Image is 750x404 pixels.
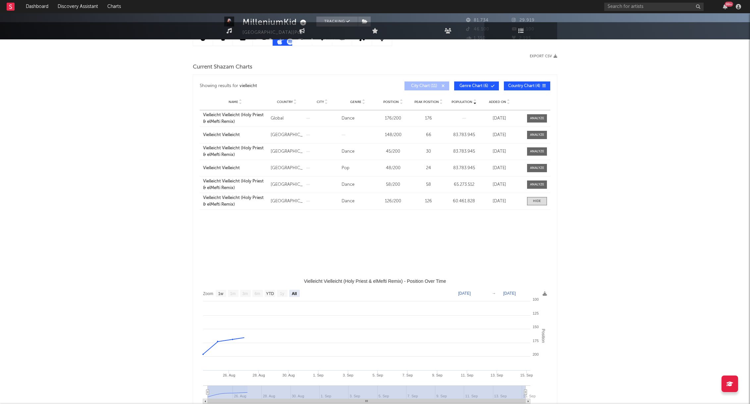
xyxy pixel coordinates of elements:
[271,148,303,155] div: [GEOGRAPHIC_DATA]
[412,115,445,122] div: 176
[203,112,267,125] a: Vielleicht Vielleicht (Holy Priest & elMefti Remix)
[448,198,480,205] div: 60.461.828
[483,132,515,138] div: [DATE]
[448,181,480,188] div: 65.273.512
[466,18,489,23] span: 81.734
[454,81,499,90] button: Genre Chart(6)
[203,195,267,208] a: Vielleicht Vielleicht (Holy Priest & elMefti Remix)
[483,115,515,122] div: [DATE]
[282,373,295,377] text: 30. Aug
[448,132,480,138] div: 83.783.945
[317,100,324,104] span: City
[503,291,516,296] text: [DATE]
[203,145,267,158] a: Vielleicht Vielleicht (Holy Priest & elMefti Remix)
[414,100,439,104] span: Peak Position
[377,181,409,188] div: 58 / 200
[432,373,443,377] text: 9. Sep
[520,373,533,377] text: 15. Sep
[383,100,399,104] span: Position
[200,81,375,90] div: Showing results for
[377,165,409,172] div: 48 / 200
[448,148,480,155] div: 83.783.945
[271,132,303,138] div: [GEOGRAPHIC_DATA]
[377,132,409,138] div: 148 / 200
[483,181,515,188] div: [DATE]
[483,148,515,155] div: [DATE]
[193,63,252,71] span: Current Shazam Charts
[316,17,358,26] button: Tracking
[491,373,503,377] text: 13. Sep
[203,291,213,296] text: Zoom
[541,329,546,343] text: Position
[458,291,471,296] text: [DATE]
[377,198,409,205] div: 126 / 200
[404,81,449,90] button: City Chart(11)
[508,84,540,88] span: Country Chart ( 4 )
[604,3,704,11] input: Search for artists
[448,165,480,172] div: 83.783.945
[533,311,539,315] text: 125
[203,165,267,172] a: Vielleicht Vielleicht
[218,291,224,296] text: 1w
[340,38,352,47] button: Edit
[533,325,539,329] text: 150
[377,115,409,122] div: 176 / 200
[483,198,515,205] div: [DATE]
[203,178,267,191] a: Vielleicht Vielleicht (Holy Priest & elMefti Remix)
[343,373,353,377] text: 3. Sep
[271,181,303,188] div: [GEOGRAPHIC_DATA]
[412,198,445,205] div: 126
[504,81,550,90] button: Country Chart(4)
[242,291,248,296] text: 3m
[492,291,496,296] text: →
[292,291,297,296] text: All
[512,18,535,23] span: 29.919
[277,100,293,104] span: Country
[229,100,238,104] span: Name
[458,84,489,88] span: Genre Chart ( 6 )
[342,165,374,172] div: Pop
[271,198,303,205] div: [GEOGRAPHIC_DATA]
[533,297,539,301] text: 100
[452,100,472,104] span: Population
[271,115,303,122] div: Global
[313,373,324,377] text: 1. Sep
[266,291,274,296] text: YTD
[350,100,361,104] span: Genre
[461,373,473,377] text: 11. Sep
[223,373,235,377] text: 26. Aug
[240,82,257,90] div: vielleicht
[725,2,733,7] div: 99 +
[412,132,445,138] div: 66
[533,339,539,343] text: 175
[409,84,439,88] span: City Chart ( 11 )
[342,148,374,155] div: Dance
[412,148,445,155] div: 30
[412,181,445,188] div: 58
[271,165,303,172] div: [GEOGRAPHIC_DATA]
[342,115,374,122] div: Dance
[373,373,383,377] text: 5. Sep
[280,291,284,296] text: 1y
[489,100,506,104] span: Added On
[304,278,446,284] text: Vielleicht Vielleicht (Holy Priest & elMefti Remix) - Position Over Time
[342,198,374,205] div: Dance
[723,4,727,9] button: 99+
[230,291,236,296] text: 1m
[242,17,308,27] div: MilleniumKid
[255,291,260,296] text: 6m
[377,148,409,155] div: 45 / 200
[402,373,413,377] text: 7. Sep
[412,165,445,172] div: 24
[483,165,515,172] div: [DATE]
[253,373,265,377] text: 28. Aug
[203,132,267,138] a: Vielleicht Vielleicht
[523,394,536,398] text: 15. Sep
[342,181,374,188] div: Dance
